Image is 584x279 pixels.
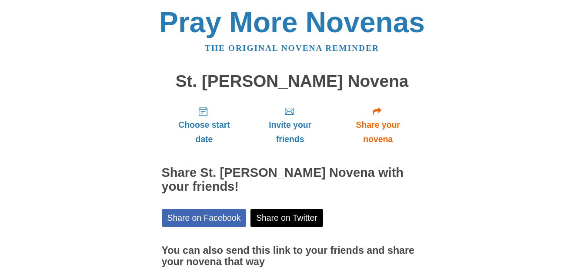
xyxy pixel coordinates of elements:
a: Share on Facebook [162,209,247,227]
a: Share on Twitter [250,209,323,227]
a: Invite your friends [247,99,333,151]
a: Choose start date [162,99,247,151]
span: Choose start date [170,118,238,146]
h1: St. [PERSON_NAME] Novena [162,72,423,91]
span: Invite your friends [255,118,324,146]
a: Share your novena [334,99,423,151]
a: Pray More Novenas [159,6,425,38]
a: The original novena reminder [205,43,379,53]
h2: Share St. [PERSON_NAME] Novena with your friends! [162,166,423,194]
span: Share your novena [342,118,414,146]
h3: You can also send this link to your friends and share your novena that way [162,245,423,267]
